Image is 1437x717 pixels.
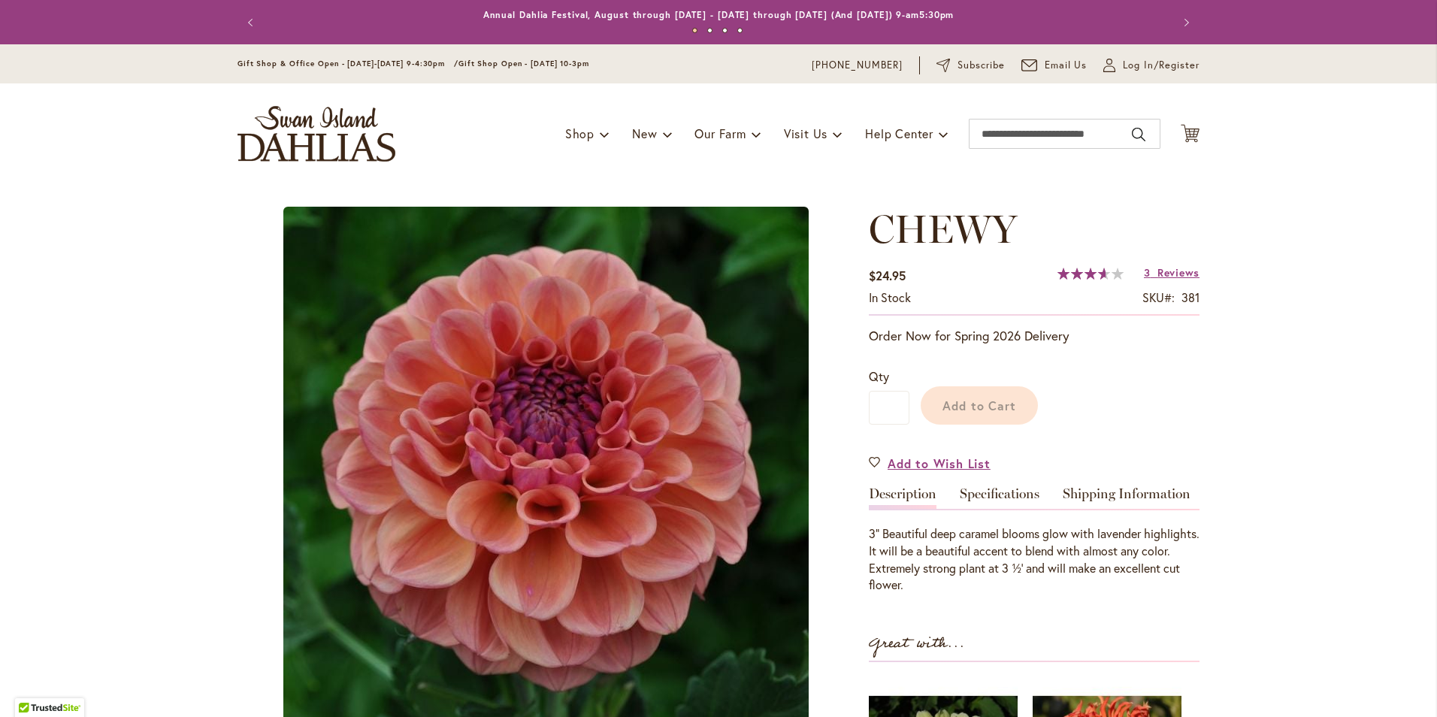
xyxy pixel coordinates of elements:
button: 4 of 4 [737,28,743,33]
div: 3” Beautiful deep caramel blooms glow with lavender highlights. It will be a beautiful accent to ... [869,525,1200,594]
span: Subscribe [957,58,1005,73]
span: 3 [1144,265,1151,280]
span: Help Center [865,126,933,141]
a: Specifications [960,487,1039,509]
div: Availability [869,289,911,307]
a: Add to Wish List [869,455,991,472]
span: Shop [565,126,594,141]
a: Log In/Register [1103,58,1200,73]
span: Visit Us [784,126,827,141]
span: Gift Shop Open - [DATE] 10-3pm [458,59,589,68]
span: Qty [869,368,889,384]
a: [PHONE_NUMBER] [812,58,903,73]
p: Order Now for Spring 2026 Delivery [869,327,1200,345]
span: Our Farm [694,126,746,141]
a: Annual Dahlia Festival, August through [DATE] - [DATE] through [DATE] (And [DATE]) 9-am5:30pm [483,9,954,20]
a: store logo [237,106,395,162]
button: 3 of 4 [722,28,728,33]
span: Gift Shop & Office Open - [DATE]-[DATE] 9-4:30pm / [237,59,458,68]
a: 3 Reviews [1144,265,1200,280]
span: Email Us [1045,58,1088,73]
div: Detailed Product Info [869,487,1200,594]
span: CHEWY [869,205,1017,253]
a: Subscribe [936,58,1005,73]
div: 381 [1181,289,1200,307]
strong: Great with... [869,631,965,656]
span: In stock [869,289,911,305]
span: Reviews [1157,265,1200,280]
span: $24.95 [869,268,906,283]
strong: SKU [1142,289,1175,305]
button: Next [1169,8,1200,38]
button: Previous [237,8,268,38]
div: 73% [1057,268,1124,280]
button: 1 of 4 [692,28,697,33]
a: Email Us [1021,58,1088,73]
button: 2 of 4 [707,28,712,33]
span: Add to Wish List [888,455,991,472]
a: Description [869,487,936,509]
a: Shipping Information [1063,487,1190,509]
span: New [632,126,657,141]
span: Log In/Register [1123,58,1200,73]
